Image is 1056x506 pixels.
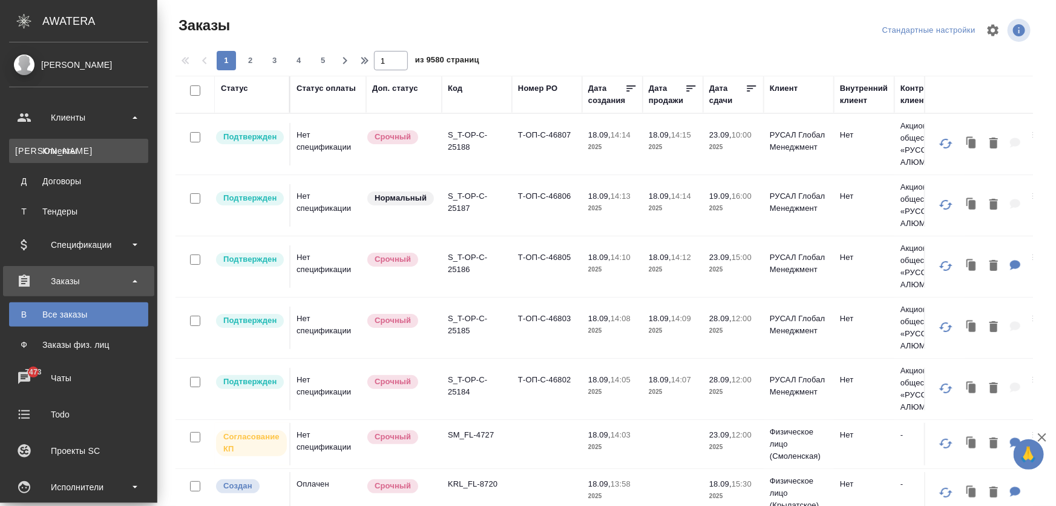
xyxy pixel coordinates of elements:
[960,254,983,279] button: Клонировать
[241,51,260,70] button: 2
[366,374,436,390] div: Выставляется автоматически, если на указанный объем услуг необходимо больше времени в стандартном...
[900,82,959,107] div: Контрагент клиента
[9,272,148,290] div: Заказы
[9,199,148,224] a: ТТендеры
[709,191,732,201] p: 19.09,
[709,314,732,323] p: 28.09,
[3,399,154,430] a: Todo
[448,313,506,337] p: S_T-OP-C-25185
[366,478,436,494] div: Выставляется автоматически, если на указанный объем услуг необходимо больше времени в стандартном...
[709,253,732,262] p: 23.09,
[649,130,671,139] p: 18.09,
[900,478,959,490] p: -
[366,313,436,329] div: Выставляется автоматически, если на указанный объем услуг необходимо больше времени в стандартном...
[960,481,983,505] button: Клонировать
[9,478,148,496] div: Исполнители
[983,315,1004,340] button: Удалить
[9,169,148,193] a: ДДоговоры
[221,82,248,95] div: Статус
[770,82,798,95] div: Клиент
[1018,442,1039,467] span: 🙏
[649,314,671,323] p: 18.09,
[18,366,48,378] span: 7473
[223,131,277,143] p: Подтвержден
[290,307,366,349] td: Нет спецификации
[983,431,1004,456] button: Удалить
[42,9,157,33] div: AWATERA
[518,82,557,95] div: Номер PO
[9,302,148,327] a: ВВсе заказы
[448,129,506,153] p: S_T-OP-C-25188
[671,314,691,323] p: 14:09
[512,368,582,410] td: Т-ОП-С-46802
[448,82,462,95] div: Код
[770,190,828,215] p: РУСАЛ Глобал Менеджмент
[900,429,959,441] p: -
[983,376,1004,401] button: Удалить
[732,375,752,384] p: 12:00
[709,325,758,337] p: 2025
[588,375,611,384] p: 18.09,
[611,253,631,262] p: 14:10
[611,130,631,139] p: 14:14
[709,202,758,215] p: 2025
[709,141,758,153] p: 2025
[709,82,746,107] div: Дата сдачи
[840,429,888,441] p: Нет
[931,313,960,342] button: Обновить
[732,191,752,201] p: 16:00
[290,368,366,410] td: Нет спецификации
[375,480,411,492] p: Срочный
[611,430,631,439] p: 14:03
[983,131,1004,156] button: Удалить
[931,129,960,158] button: Обновить
[15,175,142,187] div: Договоры
[588,441,637,453] p: 2025
[375,131,411,143] p: Срочный
[1008,19,1033,42] span: Посмотреть информацию
[611,479,631,488] p: 13:58
[290,123,366,165] td: Нет спецификации
[671,130,691,139] p: 14:15
[15,145,142,157] div: Клиенты
[732,314,752,323] p: 12:00
[290,184,366,227] td: Нет спецификации
[588,264,637,276] p: 2025
[215,251,283,268] div: Выставляет КМ после уточнения всех необходимых деталей и получения согласия клиента на запуск. С ...
[289,55,309,67] span: 4
[3,363,154,393] a: 7473Чаты
[289,51,309,70] button: 4
[588,191,611,201] p: 18.09,
[448,190,506,215] p: S_T-OP-C-25187
[931,374,960,403] button: Обновить
[512,123,582,165] td: Т-ОП-С-46807
[3,436,154,466] a: Проекты SC
[9,139,148,163] a: [PERSON_NAME]Клиенты
[366,251,436,268] div: Выставляется автоматически, если на указанный объем услуг необходимо больше времени в стандартном...
[588,253,611,262] p: 18.09,
[931,190,960,219] button: Обновить
[448,478,506,490] p: KRL_FL-8720
[770,313,828,337] p: РУСАЛ Глобал Менеджмент
[649,141,697,153] p: 2025
[671,253,691,262] p: 14:12
[290,245,366,288] td: Нет спецификации
[709,441,758,453] p: 2025
[215,478,283,494] div: Выставляется автоматически при создании заказа
[448,374,506,398] p: S_T-OP-C-25184
[709,375,732,384] p: 28.09,
[512,245,582,288] td: Т-ОП-С-46805
[840,478,888,490] p: Нет
[297,82,356,95] div: Статус оплаты
[900,304,959,352] p: Акционерное общество «РУССКИЙ АЛЮМИНИ...
[372,82,418,95] div: Доп. статус
[15,205,142,218] div: Тендеры
[840,374,888,386] p: Нет
[512,184,582,227] td: Т-ОП-С-46806
[960,193,983,218] button: Клонировать
[588,82,625,107] div: Дата создания
[375,192,427,204] p: Нормальный
[649,253,671,262] p: 18.09,
[611,375,631,384] p: 14:05
[223,431,280,455] p: Согласование КП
